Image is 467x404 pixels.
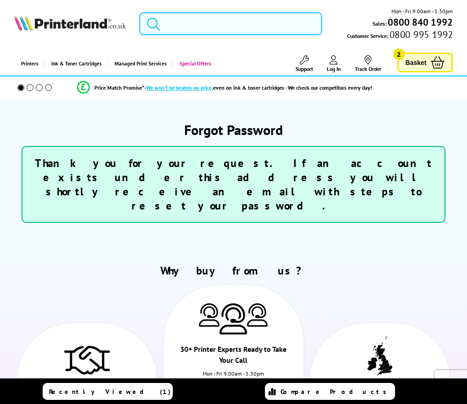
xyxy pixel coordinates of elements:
img: Trusted Service [64,341,110,378]
h3: Thank you for your request. If an account exists under this address you will shortly receive an e... [32,156,436,213]
span: 2 [393,48,405,60]
a: Printers [14,52,43,75]
li: modal_Promise [5,80,444,96]
span: We won’t be beaten on price, [146,84,213,91]
span: Mon - Fri 9:00am - 5:30pm [391,7,453,16]
div: 30+ Printer Experts Ready to Take Your Call [178,344,290,370]
a: 0800 840 1992 [386,18,453,27]
a: Printerland Logo [14,15,126,33]
img: Printer Experts [220,303,247,335]
span: 0800 995 1992 [388,30,453,39]
h1: Forgot Password [22,121,446,139]
span: Ink & Toner Cartridges [51,52,102,75]
a: Special Offers [171,52,216,75]
img: Printer Experts [247,303,268,327]
a: Ink & Toner Cartridges [43,52,106,75]
span: Compare Products [280,388,391,396]
span: Customer Service: [347,30,453,40]
span: Price Match Promise* [94,84,144,91]
img: UK tax payer [367,336,392,378]
span: Support [296,65,313,72]
span: Log In [327,65,341,72]
a: Basket 2 [397,53,453,72]
div: Mon - Fri 9:00am - 5.30pm [164,370,303,386]
a: Log In [327,55,341,72]
span: Recently Viewed (1) [49,388,171,396]
img: Printer Experts [199,303,220,327]
span: Basket [406,56,427,69]
span: Sales: [373,19,386,28]
a: Track Order [355,55,381,72]
a: Recently Viewed (1) [43,383,173,400]
img: Printerland Logo [14,15,126,31]
h2: Why buy from us? [14,264,453,278]
b: 0800 840 1992 [388,16,453,28]
a: Support [296,55,313,72]
div: - even on ink & toner cartridges - We check our competitors every day! [144,84,372,91]
a: Managed Print Services [106,52,171,75]
a: Compare Products [265,383,395,400]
